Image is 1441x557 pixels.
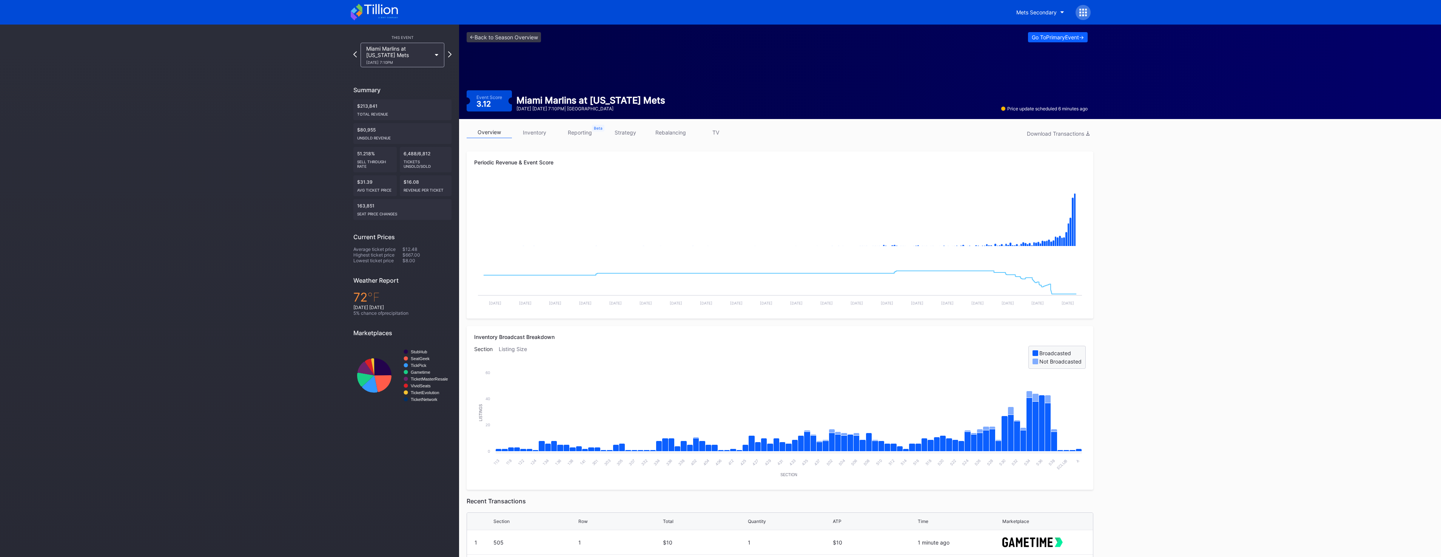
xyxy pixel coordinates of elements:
[875,458,883,466] text: 510
[591,458,599,466] text: 301
[974,458,982,466] text: 526
[353,147,397,172] div: 51.218%
[888,458,895,466] text: 512
[760,301,772,305] text: [DATE]
[476,100,493,108] div: 3.12
[517,458,525,466] text: 122
[961,458,969,466] text: 524
[530,458,538,466] text: 124
[542,458,550,466] text: 134
[411,363,427,368] text: TickPick
[971,301,984,305] text: [DATE]
[579,458,587,466] text: 141
[1031,301,1044,305] text: [DATE]
[603,127,648,138] a: strategy
[764,458,772,466] text: 429
[519,301,532,305] text: [DATE]
[925,458,932,466] text: 518
[900,458,908,466] text: 514
[549,301,561,305] text: [DATE]
[670,301,682,305] text: [DATE]
[499,346,533,369] div: Listing Size
[663,518,673,524] div: Total
[400,175,452,196] div: $16.08
[353,305,452,310] div: [DATE] [DATE]
[467,127,512,138] a: overview
[353,246,402,252] div: Average ticket price
[411,370,430,374] text: Gametime
[700,301,712,305] text: [DATE]
[998,458,1006,466] text: 530
[512,127,557,138] a: inventory
[1001,106,1088,111] div: Price update scheduled 6 minutes ago
[489,301,501,305] text: [DATE]
[1032,34,1084,40] div: Go To Primary Event ->
[1039,358,1082,365] div: Not Broadcasted
[609,301,622,305] text: [DATE]
[488,449,490,453] text: 0
[702,458,710,466] text: 404
[850,458,858,466] text: 506
[353,342,452,408] svg: Chart title
[366,45,431,65] div: Miami Marlins at [US_STATE] Mets
[357,156,393,169] div: Sell Through Rate
[788,458,796,466] text: 433
[353,175,397,196] div: $31.39
[516,106,665,111] div: [DATE] [DATE] 7:10PM | [GEOGRAPHIC_DATA]
[851,301,863,305] text: [DATE]
[485,422,490,427] text: 20
[1056,458,1068,470] text: ECLUB
[353,329,452,337] div: Marketplaces
[404,185,448,192] div: Revenue per ticket
[474,334,1086,340] div: Inventory Broadcast Breakdown
[474,346,499,369] div: Section
[411,377,448,381] text: TicketMasterResale
[1039,350,1071,356] div: Broadcasted
[863,458,871,466] text: 508
[912,458,920,466] text: 516
[353,290,452,305] div: 72
[616,458,624,466] text: 305
[714,458,722,466] text: 406
[357,133,448,140] div: Unsold Revenue
[1011,458,1019,466] text: 532
[693,127,738,138] a: TV
[474,369,1086,482] svg: Chart title
[353,258,402,263] div: Lowest ticket price
[505,458,513,466] text: 119
[780,473,797,477] text: Section
[485,396,490,401] text: 40
[357,209,448,216] div: seat price changes
[628,458,636,466] text: 307
[937,458,945,466] text: 520
[411,390,439,395] text: TicketEvolution
[833,539,916,546] div: $10
[677,458,685,466] text: 338
[353,35,452,40] div: This Event
[949,458,957,466] text: 522
[578,539,661,546] div: 1
[838,458,846,466] text: 504
[833,518,841,524] div: ATP
[567,458,575,466] text: 138
[467,497,1093,505] div: Recent Transactions
[1062,301,1074,305] text: [DATE]
[813,458,821,466] text: 437
[353,233,452,241] div: Current Prices
[739,458,747,466] text: 425
[474,159,1086,166] div: Periodic Revenue & Event Score
[402,258,452,263] div: $8.00
[353,252,402,258] div: Highest ticket price
[911,301,923,305] text: [DATE]
[751,458,759,466] text: 427
[603,458,611,466] text: 303
[353,310,452,316] div: 5 % chance of precipitation
[825,458,833,466] text: 502
[648,127,693,138] a: rebalancing
[366,60,431,65] div: [DATE] 7:10PM
[404,156,448,169] div: Tickets Unsold/Sold
[1002,301,1014,305] text: [DATE]
[790,301,803,305] text: [DATE]
[690,458,698,466] text: 402
[493,518,510,524] div: Section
